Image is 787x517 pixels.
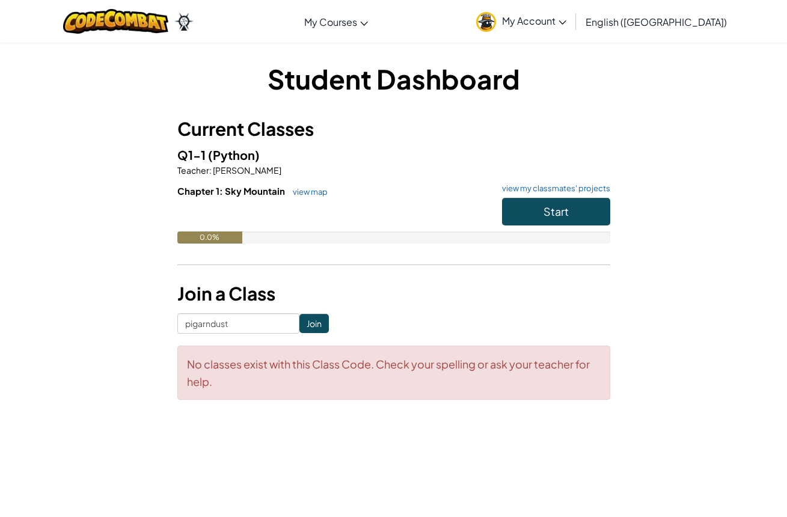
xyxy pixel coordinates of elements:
[174,13,194,31] img: Ozaria
[177,165,209,176] span: Teacher
[177,346,610,400] div: No classes exist with this Class Code. Check your spelling or ask your teacher for help.
[177,60,610,97] h1: Student Dashboard
[580,5,733,38] a: English ([GEOGRAPHIC_DATA])
[177,280,610,307] h3: Join a Class
[586,16,727,28] span: English ([GEOGRAPHIC_DATA])
[177,313,299,334] input: <Enter Class Code>
[177,147,208,162] span: Q1-1
[177,231,242,243] div: 0.0%
[177,115,610,142] h3: Current Classes
[298,5,374,38] a: My Courses
[299,314,329,333] input: Join
[502,198,610,225] button: Start
[304,16,357,28] span: My Courses
[63,9,168,34] img: CodeCombat logo
[470,2,572,40] a: My Account
[287,187,328,197] a: view map
[476,12,496,32] img: avatar
[209,165,212,176] span: :
[496,185,610,192] a: view my classmates' projects
[502,14,566,27] span: My Account
[212,165,281,176] span: [PERSON_NAME]
[177,185,287,197] span: Chapter 1: Sky Mountain
[544,204,569,218] span: Start
[208,147,260,162] span: (Python)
